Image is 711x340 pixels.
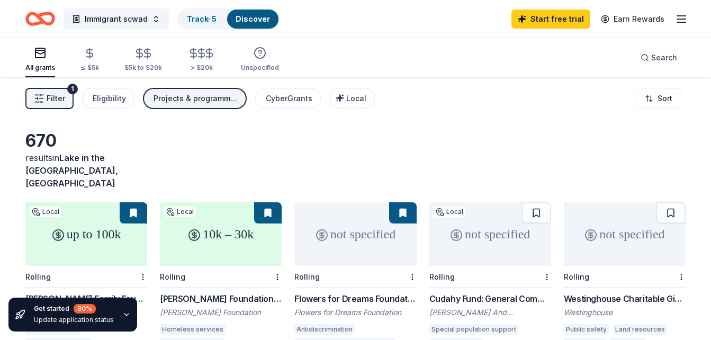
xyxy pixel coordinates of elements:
[67,84,78,94] div: 1
[160,307,282,318] div: [PERSON_NAME] Foundation
[25,130,147,151] div: 670
[160,202,282,266] div: 10k – 30k
[346,94,366,103] span: Local
[266,92,312,105] div: CyberGrants
[25,153,118,189] span: in
[25,6,55,31] a: Home
[124,43,162,77] button: $5k to $20k
[255,88,321,109] button: CyberGrants
[25,202,147,266] div: up to 100k
[124,64,162,72] div: $5k to $20k
[160,324,226,335] div: Homeless services
[294,307,416,318] div: Flowers for Dreams Foundation
[34,304,114,314] div: Get started
[30,207,61,217] div: Local
[93,92,126,105] div: Eligibility
[160,272,185,281] div: Rolling
[294,292,416,305] div: Flowers for Dreams Foundation Grant
[564,272,589,281] div: Rolling
[25,64,55,72] div: All grants
[143,88,247,109] button: Projects & programming
[564,307,686,318] div: Westinghouse
[25,151,147,190] div: results
[187,64,215,72] div: > $20k
[294,272,320,281] div: Rolling
[434,207,465,217] div: Local
[80,64,99,72] div: ≤ $5k
[64,8,169,30] button: Immigrant scwad
[25,153,118,189] span: Lake in the [GEOGRAPHIC_DATA], [GEOGRAPHIC_DATA]
[294,324,355,335] div: Antidiscrimination
[564,324,609,335] div: Public safety
[294,202,416,266] div: not specified
[177,8,280,30] button: Track· 5Discover
[47,92,65,105] span: Filter
[160,292,282,305] div: [PERSON_NAME] Foundation Grant
[25,272,51,281] div: Rolling
[25,88,74,109] button: Filter1
[564,202,686,266] div: not specified
[154,92,238,105] div: Projects & programming
[85,13,148,25] span: Immigrant scwad
[34,316,114,324] div: Update application status
[74,304,96,314] div: 80 %
[329,88,375,109] button: Local
[164,207,196,217] div: Local
[241,42,279,77] button: Unspecified
[80,43,99,77] button: ≤ $5k
[429,292,551,305] div: Cudahy Fund: General Community Grants
[187,43,215,77] button: > $20k
[511,10,590,29] a: Start free trial
[187,14,217,23] a: Track· 5
[82,88,134,109] button: Eligibility
[564,292,686,305] div: Westinghouse Charitable Giving Program
[236,14,270,23] a: Discover
[25,42,55,77] button: All grants
[429,272,455,281] div: Rolling
[429,307,551,318] div: [PERSON_NAME] And [PERSON_NAME] Fund
[429,202,551,266] div: not specified
[429,324,518,335] div: Special population support
[241,64,279,72] div: Unspecified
